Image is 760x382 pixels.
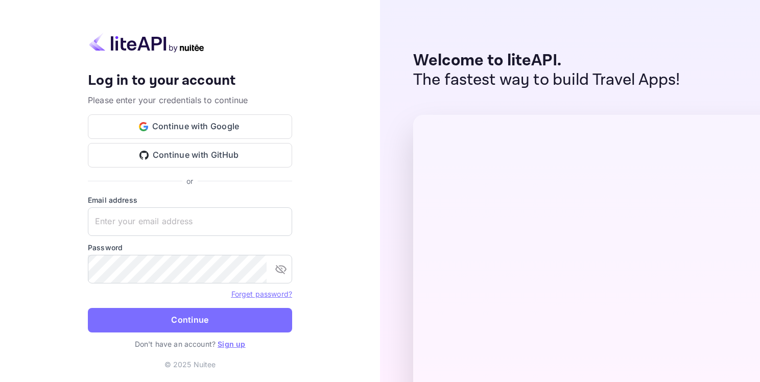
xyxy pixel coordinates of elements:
input: Enter your email address [88,207,292,236]
button: Continue with Google [88,114,292,139]
button: Continue with GitHub [88,143,292,168]
p: Don't have an account? [88,339,292,349]
h4: Log in to your account [88,72,292,90]
button: Continue [88,308,292,332]
p: or [186,176,193,186]
p: The fastest way to build Travel Apps! [413,70,680,90]
button: toggle password visibility [271,259,291,279]
img: liteapi [88,33,205,53]
a: Sign up [218,340,245,348]
label: Password [88,242,292,253]
p: Welcome to liteAPI. [413,51,680,70]
label: Email address [88,195,292,205]
p: Please enter your credentials to continue [88,94,292,106]
a: Forget password? [231,289,292,299]
p: © 2025 Nuitee [164,359,216,370]
a: Forget password? [231,290,292,298]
